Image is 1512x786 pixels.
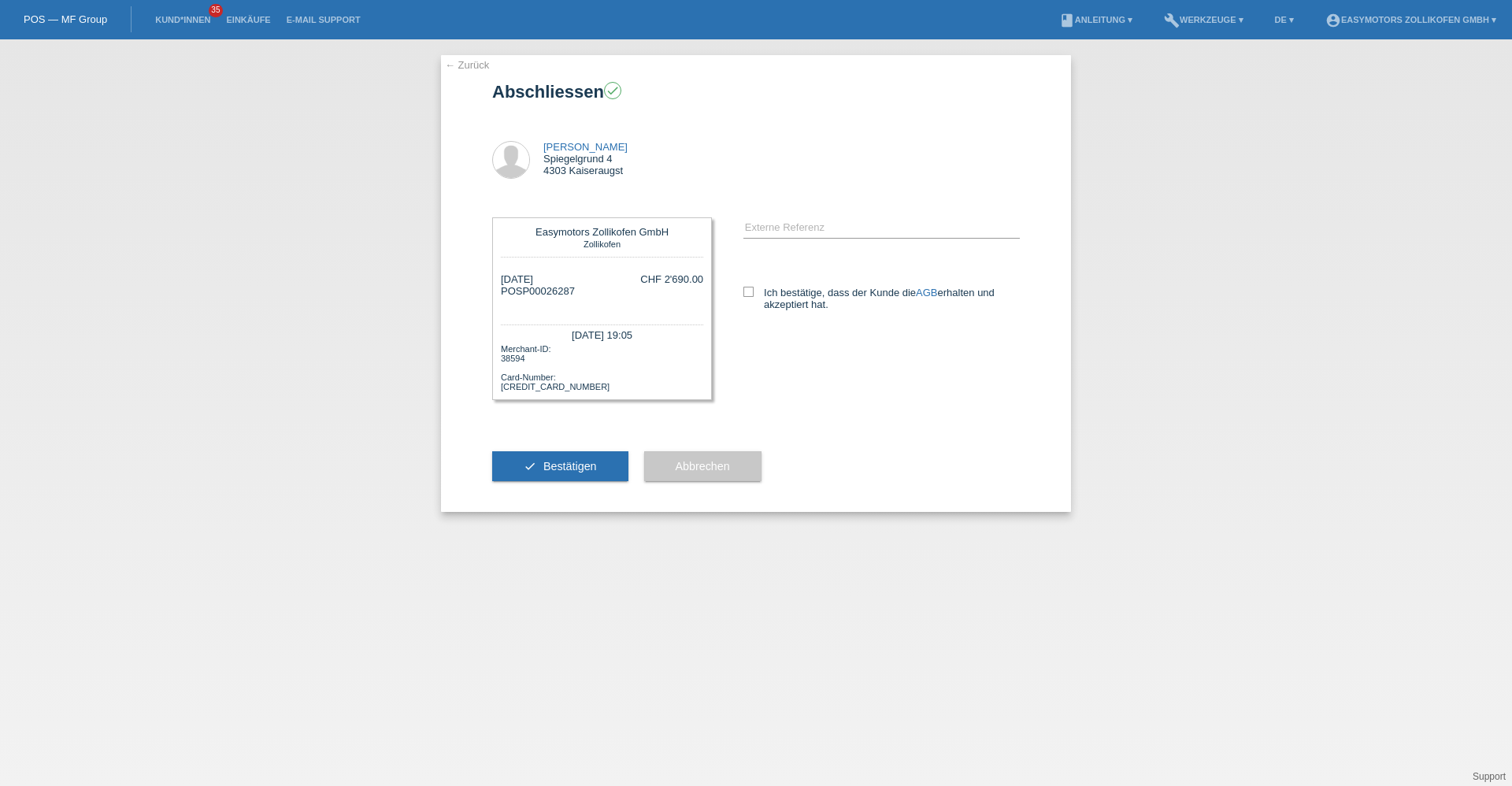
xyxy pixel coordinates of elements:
[505,238,699,249] div: Zollikofen
[492,451,628,481] button: check Bestätigen
[1164,13,1180,28] i: build
[1325,13,1341,28] i: account_circle
[543,460,597,473] span: Bestätigen
[916,287,937,298] a: AGB
[147,15,218,24] a: Kund*innen
[743,287,1020,310] label: Ich bestätige, dass der Kunde die erhalten und akzeptiert hat.
[1156,15,1251,24] a: buildWerkzeuge ▾
[1059,13,1075,28] i: book
[1317,15,1504,24] a: account_circleEasymotors Zollikofen GmbH ▾
[524,460,536,473] i: check
[501,273,575,309] div: [DATE] POSP00026287
[1051,15,1140,24] a: bookAnleitung ▾
[279,15,369,24] a: E-Mail Support
[644,451,762,481] button: Abbrechen
[209,4,223,17] span: 35
[492,82,1020,102] h1: Abschliessen
[543,141,628,153] a: [PERSON_NAME]
[24,13,107,25] a: POS — MF Group
[543,141,628,176] div: Spiegelgrund 4 4303 Kaiseraugst
[1473,771,1506,782] a: Support
[676,460,730,473] span: Abbrechen
[501,324,703,343] div: [DATE] 19:05
[640,273,703,285] div: CHF 2'690.00
[218,15,278,24] a: Einkäufe
[1267,15,1302,24] a: DE ▾
[501,343,703,391] div: Merchant-ID: 38594 Card-Number: [CREDIT_CARD_NUMBER]
[505,226,699,238] div: Easymotors Zollikofen GmbH
[445,59,489,71] a: ← Zurück
[606,83,620,98] i: check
